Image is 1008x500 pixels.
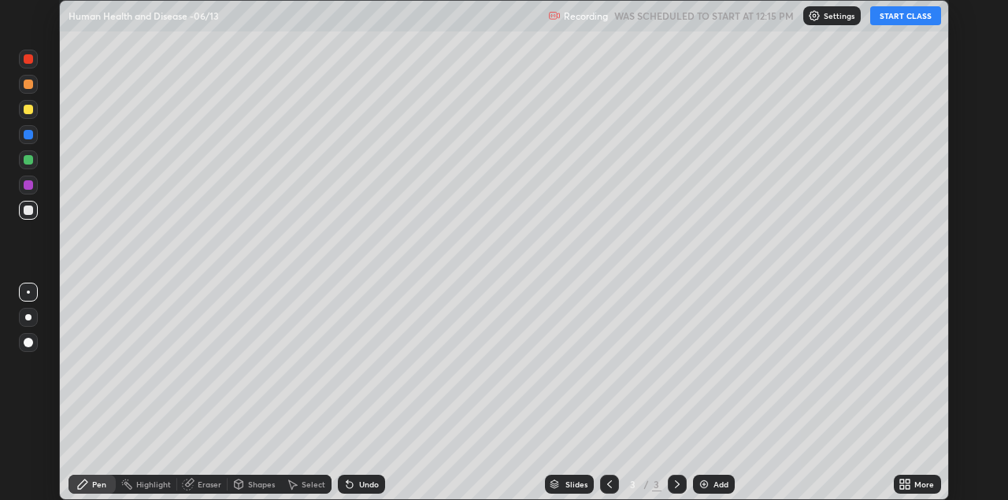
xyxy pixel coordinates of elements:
[548,9,561,22] img: recording.375f2c34.svg
[698,478,710,491] img: add-slide-button
[564,10,608,22] p: Recording
[713,480,728,488] div: Add
[92,480,106,488] div: Pen
[198,480,221,488] div: Eraser
[302,480,325,488] div: Select
[625,480,641,489] div: 3
[914,480,934,488] div: More
[136,480,171,488] div: Highlight
[870,6,941,25] button: START CLASS
[824,12,854,20] p: Settings
[69,9,219,22] p: Human Health and Disease -06/13
[614,9,794,23] h5: WAS SCHEDULED TO START AT 12:15 PM
[644,480,649,489] div: /
[248,480,275,488] div: Shapes
[652,477,661,491] div: 3
[359,480,379,488] div: Undo
[565,480,587,488] div: Slides
[808,9,821,22] img: class-settings-icons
